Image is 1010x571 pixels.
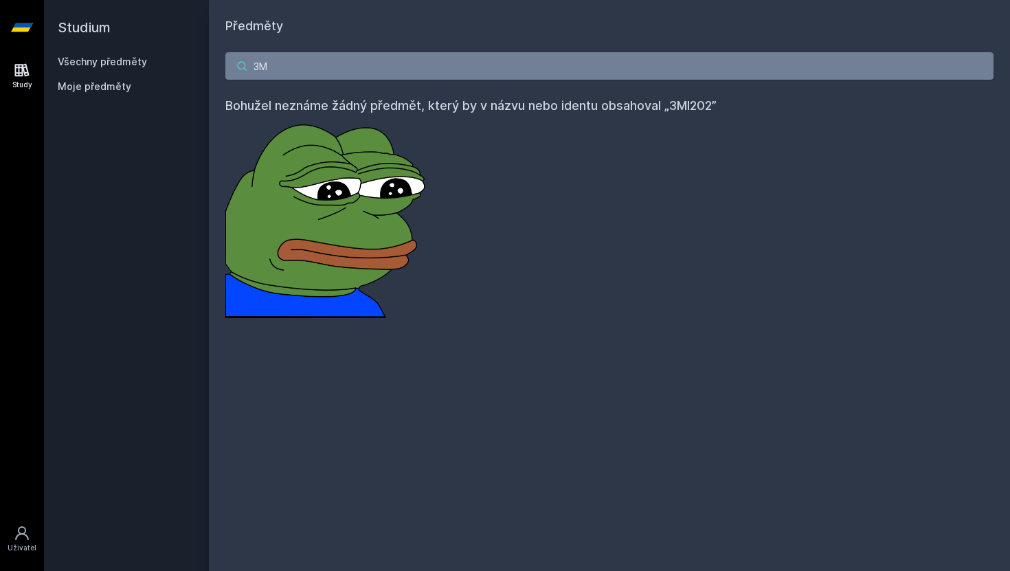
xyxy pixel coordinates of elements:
[225,52,994,80] input: Název nebo ident předmětu…
[58,80,131,93] span: Moje předměty
[225,115,431,318] img: error_picture.png
[225,16,994,36] h1: Předměty
[12,80,32,90] div: Study
[3,518,41,560] a: Uživatel
[58,56,147,67] a: Všechny předměty
[3,55,41,97] a: Study
[8,543,36,553] div: Uživatel
[225,96,994,115] h4: Bohužel neznáme žádný předmět, který by v názvu nebo identu obsahoval „3MI202”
